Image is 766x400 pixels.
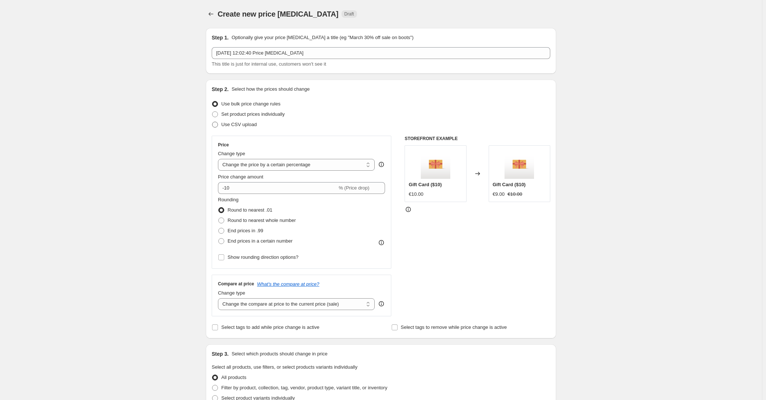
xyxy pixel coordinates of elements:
[228,228,263,233] span: End prices in .99
[218,151,245,156] span: Change type
[339,185,369,191] span: % (Price drop)
[228,238,292,244] span: End prices in a certain number
[221,101,280,107] span: Use bulk price change rules
[232,350,327,358] p: Select which products should change in price
[421,149,450,179] img: gift_card_80x.png
[218,197,239,202] span: Rounding
[212,86,229,93] h2: Step 2.
[378,161,385,168] div: help
[401,324,507,330] span: Select tags to remove while price change is active
[409,182,442,187] span: Gift Card ($10)
[206,9,216,19] button: Price change jobs
[218,290,245,296] span: Change type
[257,281,319,287] button: What's the compare at price?
[507,191,522,198] strike: €10.00
[218,10,339,18] span: Create new price [MEDICAL_DATA]
[212,47,550,59] input: 30% off holiday sale
[221,324,319,330] span: Select tags to add while price change is active
[232,34,413,41] p: Optionally give your price [MEDICAL_DATA] a title (eg "March 30% off sale on boots")
[378,300,385,307] div: help
[232,86,310,93] p: Select how the prices should change
[221,385,387,390] span: Filter by product, collection, tag, vendor, product type, variant title, or inventory
[218,182,337,194] input: -15
[493,191,505,198] div: €9.00
[228,254,298,260] span: Show rounding direction options?
[221,111,285,117] span: Set product prices individually
[212,61,326,67] span: This title is just for internal use, customers won't see it
[405,136,550,142] h6: STOREFRONT EXAMPLE
[218,142,229,148] h3: Price
[212,364,357,370] span: Select all products, use filters, or select products variants individually
[493,182,526,187] span: Gift Card ($10)
[221,375,246,380] span: All products
[228,207,272,213] span: Round to nearest .01
[221,122,257,127] span: Use CSV upload
[218,174,263,180] span: Price change amount
[212,350,229,358] h2: Step 3.
[505,149,534,179] img: gift_card_80x.png
[218,281,254,287] h3: Compare at price
[344,11,354,17] span: Draft
[228,218,296,223] span: Round to nearest whole number
[212,34,229,41] h2: Step 1.
[409,191,423,198] div: €10.00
